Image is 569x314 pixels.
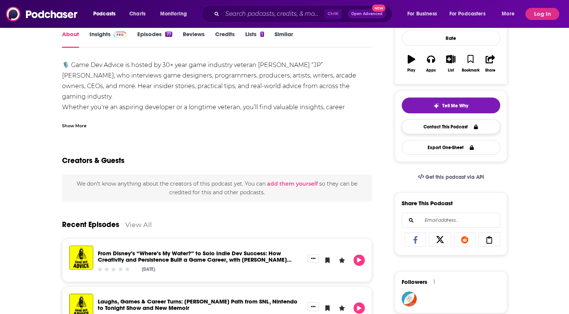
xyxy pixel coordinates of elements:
[433,279,435,285] div: 1
[62,220,119,229] a: Recent Episodes
[183,30,205,48] a: Reviews
[62,60,372,134] div: 🎙️ Game Dev Advice is hosted by 30+ year game industry veteran [PERSON_NAME] “JP” [PERSON_NAME], ...
[124,8,150,20] a: Charts
[433,103,439,109] img: tell me why sparkle
[142,267,155,272] div: [DATE]
[429,232,451,247] a: Share on X/Twitter
[354,255,365,266] button: Play
[461,68,479,73] div: Bookmark
[442,103,468,109] span: Tell Me Why
[408,213,494,227] input: Email address...
[308,302,319,311] button: Show More Button
[525,8,559,20] button: Log In
[402,50,421,77] button: Play
[114,32,127,38] img: Podchaser Pro
[402,98,500,113] button: tell me why sparkleTell Me Why
[461,50,480,77] button: Bookmark
[478,232,500,247] a: Copy Link
[351,12,382,16] span: Open Advanced
[77,180,357,195] span: We don't know anything about the creators of this podcast yet . You can so they can be credited f...
[155,8,197,20] button: open menu
[412,168,490,186] a: Get this podcast via API
[98,250,292,270] a: From Disney’s “Where’s My Water?” to Solo Indie Dev Success: How Creativity and Persistence Built...
[402,30,500,46] div: Rate
[98,298,297,311] a: Laughs, Games & Career Turns: Mike Drucker’s Path from SNL, Nintendo to Tonight Show and New Memoir
[322,302,333,314] button: Bookmark Episode
[88,8,125,20] button: open menu
[402,119,500,134] a: Contact This Podcast
[160,9,187,19] span: Monitoring
[402,278,427,285] span: Followers
[485,68,495,73] div: Share
[372,5,385,12] span: New
[454,232,476,247] a: Share on Reddit
[308,255,319,263] button: Show More Button
[348,9,386,18] button: Open AdvancedNew
[336,302,347,314] button: Leave a Rating
[421,50,441,77] button: Apps
[402,8,446,20] button: open menu
[69,245,93,270] img: From Disney’s “Where’s My Water?” to Solo Indie Dev Success: How Creativity and Persistence Built...
[93,9,115,19] span: Podcasts
[354,302,365,314] button: Play
[137,30,172,48] a: Episodes77
[402,213,500,228] div: Search followers
[448,68,454,73] div: List
[6,7,78,21] img: Podchaser - Follow, Share and Rate Podcasts
[336,255,347,266] button: Leave a Rating
[445,8,496,20] button: open menu
[125,221,152,229] a: View All
[496,8,524,20] button: open menu
[90,30,127,48] a: InsightsPodchaser Pro
[407,68,415,73] div: Play
[402,200,453,207] h3: Share This Podcast
[222,8,324,20] input: Search podcasts, credits, & more...
[275,30,293,48] a: Similar
[425,174,484,180] span: Get this podcast via API
[267,181,318,187] button: add them yourself
[324,9,342,19] span: Ctrl K
[449,9,486,19] span: For Podcasters
[129,9,146,19] span: Charts
[215,30,235,48] a: Credits
[245,30,264,48] a: Lists1
[405,232,426,247] a: Share on Facebook
[480,50,500,77] button: Share
[209,5,399,23] div: Search podcasts, credits, & more...
[322,255,333,266] button: Bookmark Episode
[441,50,460,77] button: List
[402,140,500,155] button: Export One-Sheet
[407,9,437,19] span: For Business
[260,32,264,37] div: 1
[502,9,514,19] span: More
[62,156,124,165] h2: Creators & Guests
[402,291,417,306] img: NerdsAmalgamated
[62,30,79,48] a: About
[426,68,436,73] div: Apps
[96,266,130,272] div: Community Rating: 0 out of 5
[165,32,172,37] div: 77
